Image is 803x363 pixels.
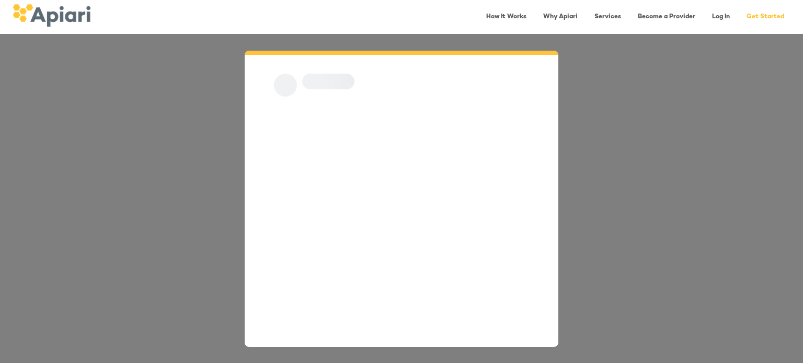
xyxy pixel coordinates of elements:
[706,6,736,28] a: Log In
[740,6,790,28] a: Get Started
[632,6,702,28] a: Become a Provider
[537,6,584,28] a: Why Apiari
[480,6,533,28] a: How It Works
[13,4,90,27] img: logo
[588,6,627,28] a: Services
